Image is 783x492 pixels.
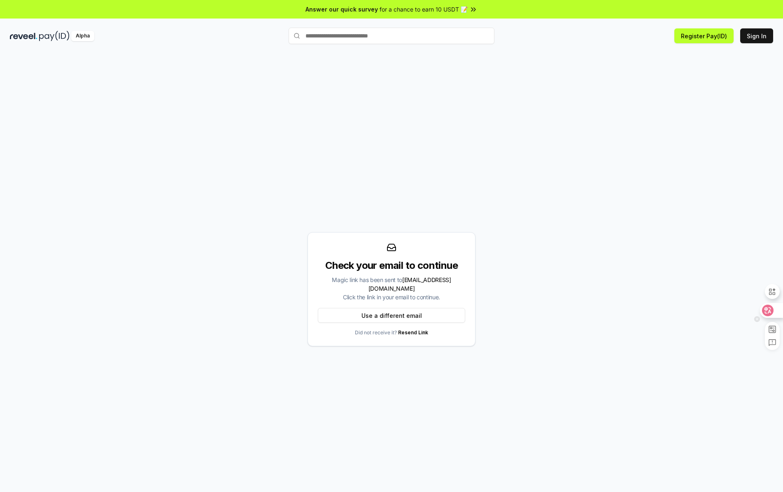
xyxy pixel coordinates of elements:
[318,275,465,301] div: Magic link has been sent to Click the link in your email to continue.
[318,308,465,323] button: Use a different email
[39,31,70,41] img: pay_id
[380,5,468,14] span: for a chance to earn 10 USDT 📝
[368,276,451,292] span: [EMAIL_ADDRESS][DOMAIN_NAME]
[740,28,773,43] button: Sign In
[318,259,465,272] div: Check your email to continue
[398,329,428,336] a: Resend Link
[305,5,378,14] span: Answer our quick survey
[71,31,94,41] div: Alpha
[674,28,734,43] button: Register Pay(ID)
[355,329,428,336] p: Did not receive it?
[10,31,37,41] img: reveel_dark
